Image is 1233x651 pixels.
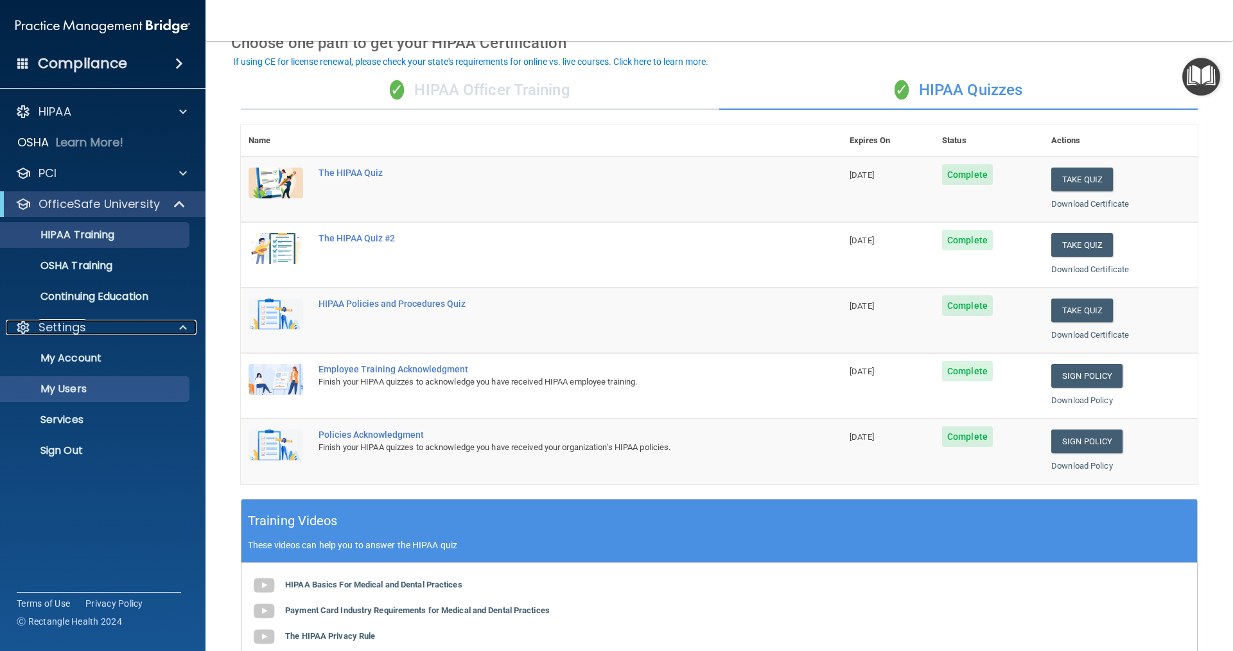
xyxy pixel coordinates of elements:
[850,236,874,245] span: [DATE]
[1044,125,1198,157] th: Actions
[15,13,190,39] img: PMB logo
[850,432,874,442] span: [DATE]
[231,24,1207,62] div: Choose one path to get your HIPAA Certification
[8,383,184,395] p: My Users
[251,598,277,624] img: gray_youtube_icon.38fcd6cc.png
[56,135,124,150] p: Learn More!
[319,233,778,243] div: The HIPAA Quiz #2
[17,615,122,628] span: Ⓒ Rectangle Health 2024
[1051,330,1129,340] a: Download Certificate
[942,295,993,316] span: Complete
[39,320,86,335] p: Settings
[942,426,993,447] span: Complete
[1011,560,1218,611] iframe: Drift Widget Chat Controller
[15,196,186,212] a: OfficeSafe University
[8,229,114,241] p: HIPAA Training
[15,320,187,335] a: Settings
[39,166,57,181] p: PCI
[895,80,909,100] span: ✓
[39,196,160,212] p: OfficeSafe University
[390,80,404,100] span: ✓
[319,430,778,440] div: Policies Acknowledgment
[248,510,338,532] h5: Training Videos
[1051,199,1129,209] a: Download Certificate
[8,444,184,457] p: Sign Out
[1182,58,1220,96] button: Open Resource Center
[241,71,719,110] div: HIPAA Officer Training
[231,55,710,68] button: If using CE for license renewal, please check your state's requirements for online vs. live cours...
[17,597,70,610] a: Terms of Use
[934,125,1044,157] th: Status
[850,170,874,180] span: [DATE]
[1051,233,1113,257] button: Take Quiz
[319,364,778,374] div: Employee Training Acknowledgment
[842,125,934,157] th: Expires On
[1051,364,1123,388] a: Sign Policy
[15,166,187,181] a: PCI
[8,259,112,272] p: OSHA Training
[1051,461,1113,471] a: Download Policy
[251,573,277,598] img: gray_youtube_icon.38fcd6cc.png
[251,624,277,650] img: gray_youtube_icon.38fcd6cc.png
[719,71,1198,110] div: HIPAA Quizzes
[942,361,993,381] span: Complete
[17,135,49,150] p: OSHA
[850,301,874,311] span: [DATE]
[39,104,71,119] p: HIPAA
[8,413,184,426] p: Services
[319,299,778,309] div: HIPAA Policies and Procedures Quiz
[15,104,187,119] a: HIPAA
[850,367,874,376] span: [DATE]
[942,164,993,185] span: Complete
[8,352,184,365] p: My Account
[1051,395,1113,405] a: Download Policy
[1051,430,1123,453] a: Sign Policy
[942,230,993,250] span: Complete
[8,290,184,303] p: Continuing Education
[1051,299,1113,322] button: Take Quiz
[285,580,462,589] b: HIPAA Basics For Medical and Dental Practices
[319,440,778,455] div: Finish your HIPAA quizzes to acknowledge you have received your organization’s HIPAA policies.
[241,125,311,157] th: Name
[319,374,778,390] div: Finish your HIPAA quizzes to acknowledge you have received HIPAA employee training.
[1051,168,1113,191] button: Take Quiz
[1051,265,1129,274] a: Download Certificate
[285,605,550,615] b: Payment Card Industry Requirements for Medical and Dental Practices
[248,540,1191,550] p: These videos can help you to answer the HIPAA quiz
[319,168,778,178] div: The HIPAA Quiz
[85,597,143,610] a: Privacy Policy
[285,631,375,641] b: The HIPAA Privacy Rule
[38,55,127,73] h4: Compliance
[233,57,708,66] div: If using CE for license renewal, please check your state's requirements for online vs. live cours...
